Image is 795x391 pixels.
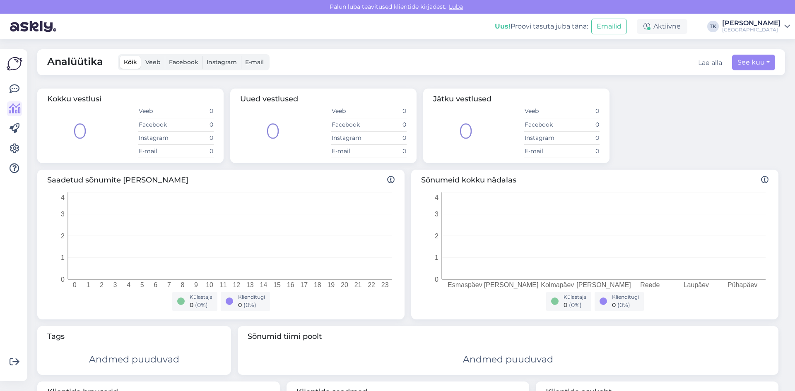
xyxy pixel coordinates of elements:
[698,58,722,68] button: Lae alla
[73,281,77,288] tspan: 0
[240,94,298,103] span: Uued vestlused
[86,281,90,288] tspan: 1
[113,281,117,288] tspan: 3
[381,281,389,288] tspan: 23
[145,58,161,66] span: Veeb
[47,331,221,342] span: Tags
[190,301,193,309] span: 0
[73,115,87,147] div: 0
[138,105,176,118] td: Veeb
[314,281,321,288] tspan: 18
[140,281,144,288] tspan: 5
[564,293,586,301] div: Külastaja
[124,58,137,66] span: Kõik
[369,118,407,131] td: 0
[176,131,214,144] td: 0
[195,301,208,309] span: ( 0 %)
[260,281,267,288] tspan: 14
[368,281,375,288] tspan: 22
[7,56,22,72] img: Askly Logo
[495,22,588,31] div: Proovi tasuta juba täna:
[138,118,176,131] td: Facebook
[637,19,687,34] div: Aktiivne
[524,105,562,118] td: Veeb
[484,281,539,289] tspan: [PERSON_NAME]
[612,301,616,309] span: 0
[435,194,438,201] tspan: 4
[248,331,769,342] span: Sõnumid tiimi poolt
[207,58,237,66] span: Instagram
[684,281,709,288] tspan: Laupäev
[61,276,65,283] tspan: 0
[341,281,348,288] tspan: 20
[576,281,631,289] tspan: [PERSON_NAME]
[722,20,781,26] div: [PERSON_NAME]
[47,175,395,186] span: Saadetud sõnumite [PERSON_NAME]
[369,131,407,144] td: 0
[369,144,407,158] td: 0
[233,281,240,288] tspan: 12
[562,131,600,144] td: 0
[47,54,103,70] span: Analüütika
[300,281,308,288] tspan: 17
[61,232,65,239] tspan: 2
[127,281,130,288] tspan: 4
[100,281,104,288] tspan: 2
[562,118,600,131] td: 0
[541,281,574,288] tspan: Kolmapäev
[331,131,369,144] td: Instagram
[524,131,562,144] td: Instagram
[219,281,227,288] tspan: 11
[369,105,407,118] td: 0
[61,254,65,261] tspan: 1
[238,301,242,309] span: 0
[591,19,627,34] button: Emailid
[176,118,214,131] td: 0
[435,276,438,283] tspan: 0
[524,144,562,158] td: E-mail
[138,131,176,144] td: Instagram
[435,254,438,261] tspan: 1
[433,94,491,103] span: Jätku vestlused
[47,94,101,103] span: Kokku vestlusi
[273,281,281,288] tspan: 15
[61,211,65,218] tspan: 3
[89,353,179,366] div: Andmed puuduvad
[176,105,214,118] td: 0
[169,58,198,66] span: Facebook
[562,105,600,118] td: 0
[194,281,198,288] tspan: 9
[524,118,562,131] td: Facebook
[331,144,369,158] td: E-mail
[463,353,553,366] div: Andmed puuduvad
[331,118,369,131] td: Facebook
[435,211,438,218] tspan: 3
[246,281,254,288] tspan: 13
[640,281,660,288] tspan: Reede
[446,3,465,10] span: Luba
[421,175,768,186] span: Sõnumeid kokku nädalas
[707,21,719,32] div: TK
[138,144,176,158] td: E-mail
[722,20,790,33] a: [PERSON_NAME][GEOGRAPHIC_DATA]
[448,281,482,288] tspan: Esmaspäev
[722,26,781,33] div: [GEOGRAPHIC_DATA]
[612,293,639,301] div: Klienditugi
[266,115,280,147] div: 0
[287,281,294,288] tspan: 16
[564,301,567,309] span: 0
[617,301,630,309] span: ( 0 %)
[732,55,775,70] button: See kuu
[245,58,264,66] span: E-mail
[728,281,757,288] tspan: Pühapäev
[61,194,65,201] tspan: 4
[495,22,511,30] b: Uus!
[190,293,212,301] div: Külastaja
[238,293,265,301] div: Klienditugi
[327,281,335,288] tspan: 19
[176,144,214,158] td: 0
[243,301,256,309] span: ( 0 %)
[354,281,362,288] tspan: 21
[435,232,438,239] tspan: 2
[167,281,171,288] tspan: 7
